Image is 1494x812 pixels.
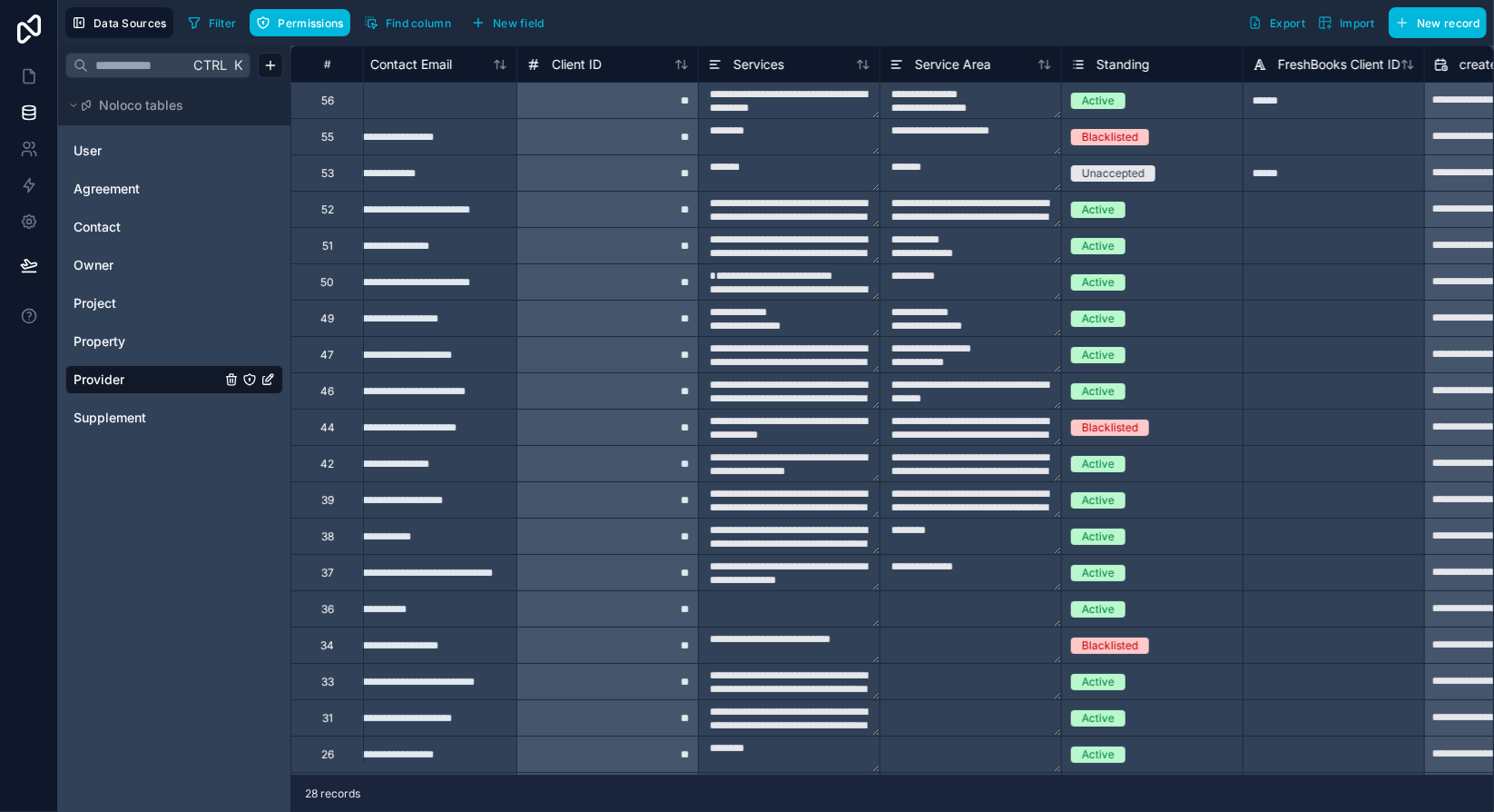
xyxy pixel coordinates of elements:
span: Permissions [278,16,343,30]
span: Property [74,332,125,351]
button: New field [465,9,551,36]
span: Project [74,294,116,312]
span: FreshBooks Client ID [1278,55,1401,74]
div: 38 [321,530,334,544]
span: Supplement [74,409,146,427]
span: 28 records [305,787,360,801]
span: K [231,59,244,72]
div: Active [1082,565,1115,581]
div: 56 [321,94,334,108]
button: Export [1242,7,1312,38]
div: Active [1082,202,1115,218]
span: Contact Email [370,55,452,74]
div: Active [1082,93,1115,109]
span: Export [1270,16,1305,30]
span: Import [1340,16,1375,30]
div: 49 [320,312,334,326]
div: Active [1082,274,1115,291]
div: 55 [321,130,334,144]
div: Active [1082,456,1115,472]
div: Blacklisted [1082,638,1138,654]
span: Ctrl [192,54,229,76]
span: User [74,142,102,160]
button: Noloco tables [65,93,272,118]
div: Blacklisted [1082,420,1138,436]
a: Supplement [74,409,221,427]
span: Client ID [552,55,602,74]
a: Property [74,332,221,351]
div: 44 [320,421,335,435]
span: Agreement [74,180,140,198]
div: Supplement [65,403,283,432]
a: Owner [74,256,221,274]
span: Provider [74,371,124,389]
a: New record [1381,7,1487,38]
span: Service Area [915,55,991,74]
div: Active [1082,238,1115,254]
span: Filter [209,16,237,30]
span: New field [493,16,545,30]
a: User [74,142,221,160]
div: 46 [320,384,334,399]
span: Services [733,55,784,74]
div: Owner [65,251,283,280]
div: 33 [321,675,334,689]
a: Provider [74,371,221,389]
div: Provider [65,365,283,394]
div: 47 [320,348,334,362]
button: New record [1389,7,1487,38]
div: 50 [320,275,334,290]
button: Import [1312,7,1381,38]
div: 37 [321,566,334,580]
button: Permissions [250,9,349,36]
div: Active [1082,710,1115,727]
div: 34 [320,639,334,653]
button: Data Sources [65,7,173,38]
span: Noloco tables [99,96,183,114]
span: Contact [74,218,121,236]
div: 26 [321,748,334,762]
div: Active [1082,674,1115,690]
div: Contact [65,213,283,242]
span: New record [1417,16,1480,30]
div: Active [1082,347,1115,363]
span: Standing [1096,55,1150,74]
div: 53 [321,166,334,181]
a: Contact [74,218,221,236]
div: User [65,136,283,165]
span: Data Sources [93,16,167,30]
div: Active [1082,383,1115,400]
div: 52 [321,203,334,217]
div: Project [65,289,283,318]
div: Agreement [65,174,283,203]
span: Owner [74,256,113,274]
div: 42 [320,457,334,471]
div: # [305,57,349,71]
button: Filter [181,9,243,36]
div: Blacklisted [1082,129,1138,145]
div: Active [1082,601,1115,618]
div: 31 [322,711,333,726]
div: Active [1082,311,1115,327]
div: 36 [321,602,334,617]
a: Agreement [74,180,221,198]
div: 39 [321,493,334,508]
button: Find column [358,9,457,36]
div: Active [1082,747,1115,763]
a: Project [74,294,221,312]
a: Permissions [250,9,357,36]
div: 51 [322,239,333,253]
span: Find column [386,16,451,30]
div: Unaccepted [1082,165,1145,182]
div: Property [65,327,283,356]
div: Active [1082,492,1115,509]
div: Active [1082,529,1115,545]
